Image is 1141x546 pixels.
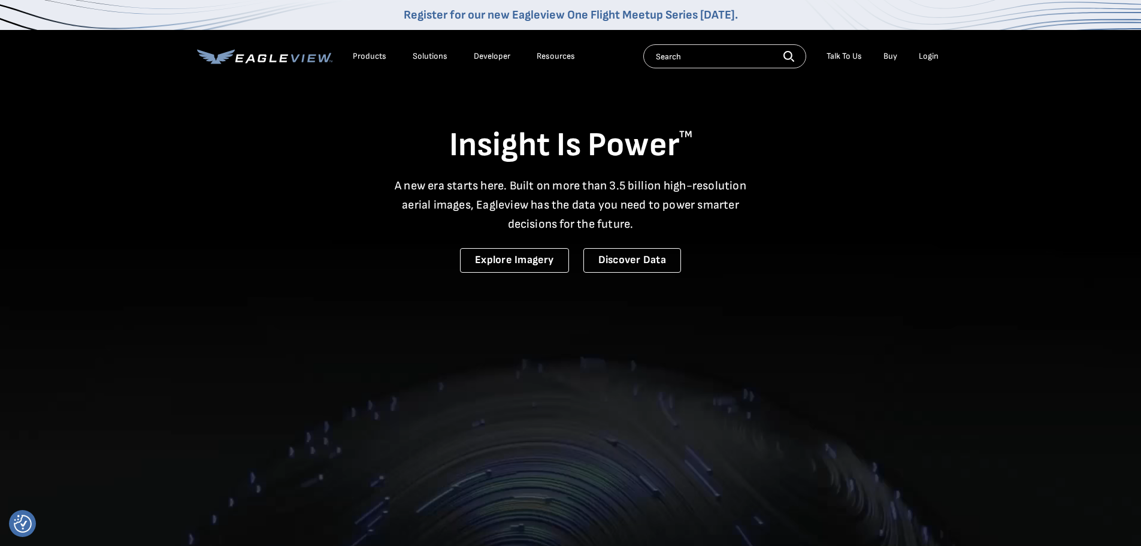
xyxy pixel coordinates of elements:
[679,129,692,140] sup: TM
[474,51,510,62] a: Developer
[827,51,862,62] div: Talk To Us
[583,248,681,273] a: Discover Data
[404,8,738,22] a: Register for our new Eagleview One Flight Meetup Series [DATE].
[537,51,575,62] div: Resources
[460,248,569,273] a: Explore Imagery
[197,125,945,167] h1: Insight Is Power
[883,51,897,62] a: Buy
[14,515,32,533] img: Revisit consent button
[919,51,939,62] div: Login
[14,515,32,533] button: Consent Preferences
[413,51,447,62] div: Solutions
[353,51,386,62] div: Products
[388,176,754,234] p: A new era starts here. Built on more than 3.5 billion high-resolution aerial images, Eagleview ha...
[643,44,806,68] input: Search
